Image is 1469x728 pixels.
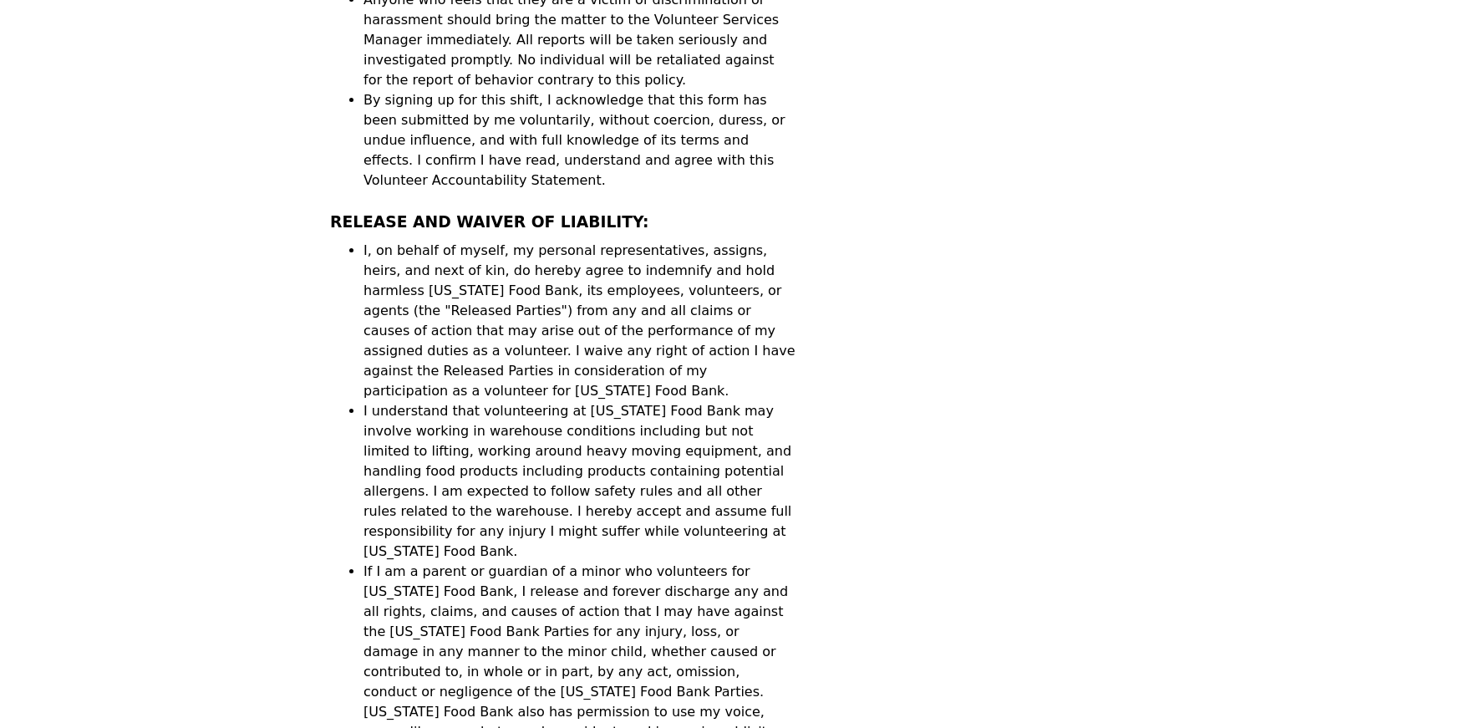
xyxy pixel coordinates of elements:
[363,90,795,191] li: By signing up for this shift, I acknowledge that this form has been submitted by me voluntarily, ...
[363,401,795,562] li: I understand that volunteering at [US_STATE] Food Bank may involve working in warehouse condition...
[330,213,648,231] strong: RELEASE AND WAIVER OF LIABILITY:
[363,241,795,401] li: I, on behalf of myself, my personal representatives, assigns, heirs, and next of kin, do hereby a...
